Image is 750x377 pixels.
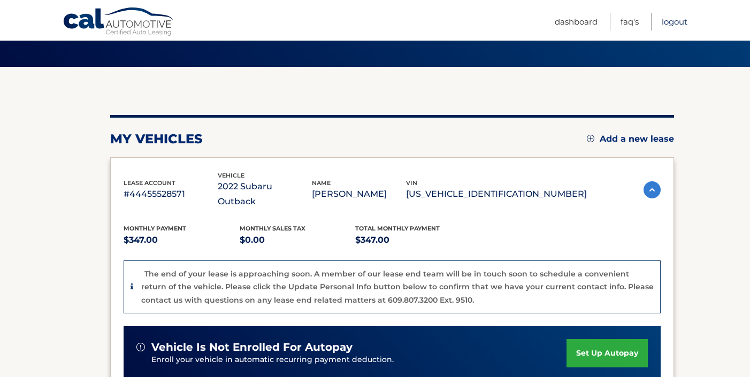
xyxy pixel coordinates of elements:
[406,187,587,202] p: [US_VEHICLE_IDENTIFICATION_NUMBER]
[644,181,661,198] img: accordion-active.svg
[124,225,186,232] span: Monthly Payment
[63,7,175,38] a: Cal Automotive
[662,13,687,30] a: Logout
[218,179,312,209] p: 2022 Subaru Outback
[621,13,639,30] a: FAQ's
[218,172,244,179] span: vehicle
[312,179,331,187] span: name
[151,341,353,354] span: vehicle is not enrolled for autopay
[124,187,218,202] p: #44455528571
[240,225,305,232] span: Monthly sales Tax
[567,339,648,367] a: set up autopay
[355,225,440,232] span: Total Monthly Payment
[240,233,356,248] p: $0.00
[406,179,417,187] span: vin
[141,269,654,305] p: The end of your lease is approaching soon. A member of our lease end team will be in touch soon t...
[110,131,203,147] h2: my vehicles
[136,343,145,351] img: alert-white.svg
[124,233,240,248] p: $347.00
[355,233,471,248] p: $347.00
[555,13,598,30] a: Dashboard
[312,187,406,202] p: [PERSON_NAME]
[587,135,594,142] img: add.svg
[587,134,674,144] a: Add a new lease
[124,179,175,187] span: lease account
[151,354,567,366] p: Enroll your vehicle in automatic recurring payment deduction.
